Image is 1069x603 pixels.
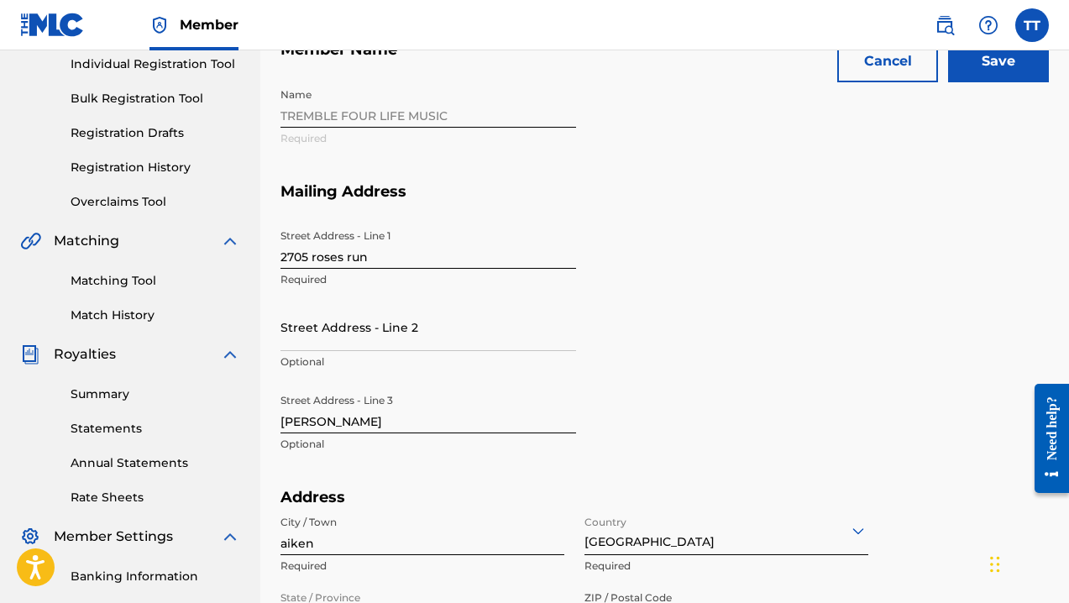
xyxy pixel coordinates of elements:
[985,522,1069,603] iframe: Chat Widget
[1015,8,1049,42] div: User Menu
[280,558,564,574] p: Required
[220,344,240,364] img: expand
[20,344,40,364] img: Royalties
[280,354,576,370] p: Optional
[20,13,85,37] img: MLC Logo
[280,272,576,287] p: Required
[978,15,998,35] img: help
[54,231,119,251] span: Matching
[972,8,1005,42] div: Help
[71,272,240,290] a: Matching Tool
[71,385,240,403] a: Summary
[20,231,41,251] img: Matching
[280,182,1049,222] h5: Mailing Address
[71,159,240,176] a: Registration History
[584,558,868,574] p: Required
[71,90,240,107] a: Bulk Registration Tool
[990,539,1000,590] div: Drag
[71,420,240,438] a: Statements
[837,40,938,82] button: Cancel
[584,510,868,551] div: [GEOGRAPHIC_DATA]
[928,8,962,42] a: Public Search
[71,568,240,585] a: Banking Information
[1022,367,1069,511] iframe: Resource Center
[71,124,240,142] a: Registration Drafts
[220,231,240,251] img: expand
[149,15,170,35] img: Top Rightsholder
[71,489,240,506] a: Rate Sheets
[584,505,626,530] label: Country
[20,527,40,547] img: Member Settings
[280,40,1049,80] h5: Member Name
[71,55,240,73] a: Individual Registration Tool
[280,437,576,452] p: Optional
[71,193,240,211] a: Overclaims Tool
[948,40,1049,82] input: Save
[220,527,240,547] img: expand
[935,15,955,35] img: search
[180,15,238,34] span: Member
[280,488,892,507] h5: Address
[71,307,240,324] a: Match History
[54,344,116,364] span: Royalties
[54,527,173,547] span: Member Settings
[71,454,240,472] a: Annual Statements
